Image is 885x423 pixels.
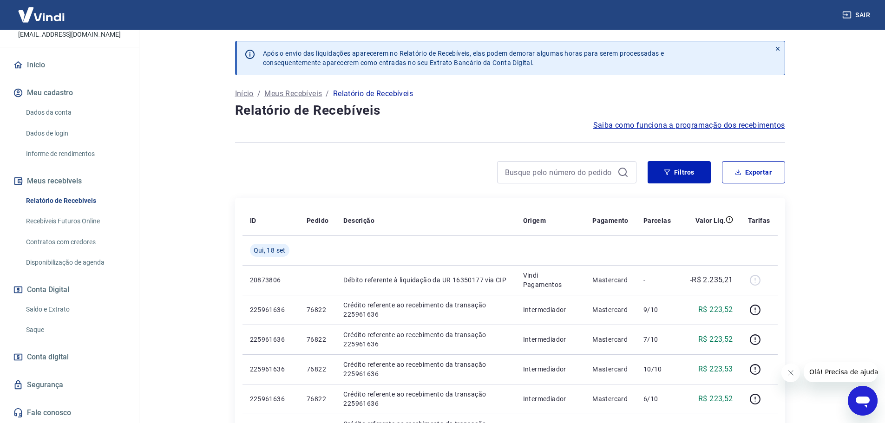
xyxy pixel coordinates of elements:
[11,280,128,300] button: Conta Digital
[326,88,329,99] p: /
[695,216,726,225] p: Valor Líq.
[307,305,328,314] p: 76822
[235,88,254,99] a: Início
[643,216,671,225] p: Parcelas
[22,124,128,143] a: Dados de login
[593,120,785,131] a: Saiba como funciona a programação dos recebimentos
[848,386,878,416] iframe: Botão para abrir a janela de mensagens
[643,335,671,344] p: 7/10
[343,216,374,225] p: Descrição
[592,275,629,285] p: Mastercard
[250,275,292,285] p: 20873806
[643,275,671,285] p: -
[22,253,128,272] a: Disponibilização de agenda
[18,30,121,39] p: [EMAIL_ADDRESS][DOMAIN_NAME]
[250,394,292,403] p: 225961636
[22,212,128,231] a: Recebíveis Futuros Online
[523,271,578,289] p: Vindi Pagamentos
[781,364,800,382] iframe: Fechar mensagem
[307,335,328,344] p: 76822
[22,233,128,252] a: Contratos com credores
[11,375,128,395] a: Segurança
[343,390,508,408] p: Crédito referente ao recebimento da transação 225961636
[804,362,878,382] iframe: Mensagem da empresa
[592,394,629,403] p: Mastercard
[11,83,128,103] button: Meu cadastro
[648,161,711,183] button: Filtros
[11,0,72,29] img: Vindi
[523,394,578,403] p: Intermediador
[22,320,128,339] a: Saque
[307,364,328,374] p: 76822
[263,49,664,67] p: Após o envio das liquidações aparecerem no Relatório de Recebíveis, elas podem demorar algumas ho...
[333,88,413,99] p: Relatório de Recebíveis
[505,165,614,179] input: Busque pelo número do pedido
[22,144,128,163] a: Informe de rendimentos
[698,393,733,404] p: R$ 223,52
[643,394,671,403] p: 6/10
[748,216,770,225] p: Tarifas
[27,351,69,364] span: Conta digital
[592,335,629,344] p: Mastercard
[523,364,578,374] p: Intermediador
[235,101,785,120] h4: Relatório de Recebíveis
[11,171,128,191] button: Meus recebíveis
[22,191,128,210] a: Relatório de Recebíveis
[690,274,733,286] p: -R$ 2.235,21
[343,360,508,378] p: Crédito referente ao recebimento da transação 225961636
[6,7,78,14] span: Olá! Precisa de ajuda?
[592,364,629,374] p: Mastercard
[592,305,629,314] p: Mastercard
[11,403,128,423] a: Fale conosco
[250,305,292,314] p: 225961636
[698,364,733,375] p: R$ 223,53
[698,304,733,315] p: R$ 223,52
[840,7,874,24] button: Sair
[643,364,671,374] p: 10/10
[307,216,328,225] p: Pedido
[257,88,261,99] p: /
[250,335,292,344] p: 225961636
[22,103,128,122] a: Dados da conta
[698,334,733,345] p: R$ 223,52
[307,394,328,403] p: 76822
[523,305,578,314] p: Intermediador
[250,364,292,374] p: 225961636
[22,300,128,319] a: Saldo e Extrato
[264,88,322,99] a: Meus Recebíveis
[343,275,508,285] p: Débito referente à liquidação da UR 16350177 via CIP
[11,347,128,367] a: Conta digital
[722,161,785,183] button: Exportar
[343,300,508,319] p: Crédito referente ao recebimento da transação 225961636
[11,55,128,75] a: Início
[643,305,671,314] p: 9/10
[250,216,256,225] p: ID
[592,216,629,225] p: Pagamento
[523,335,578,344] p: Intermediador
[254,246,286,255] span: Qui, 18 set
[523,216,546,225] p: Origem
[343,330,508,349] p: Crédito referente ao recebimento da transação 225961636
